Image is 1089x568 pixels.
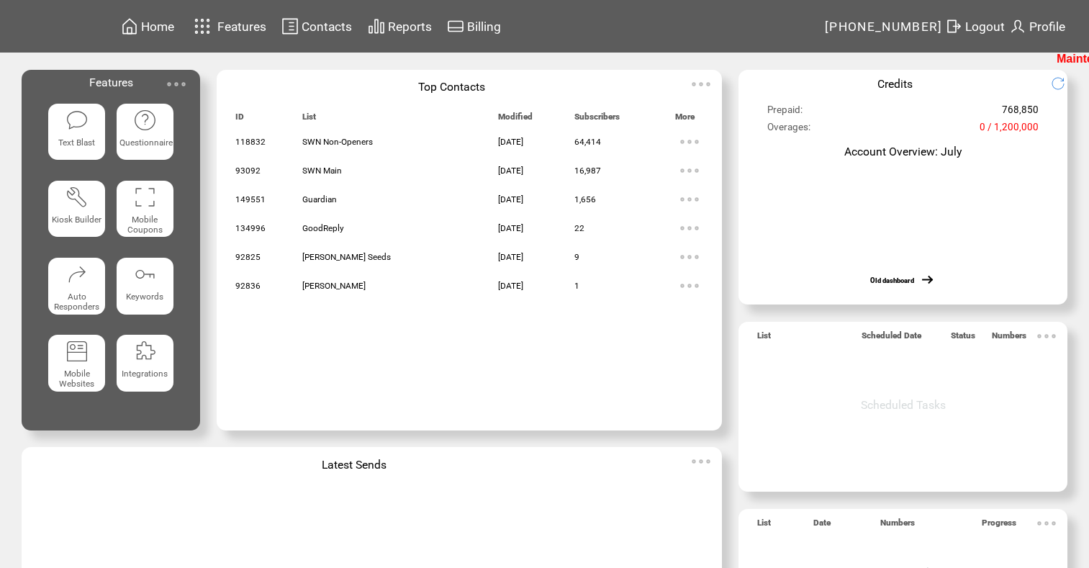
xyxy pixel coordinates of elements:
span: Keywords [126,292,163,302]
span: List [757,518,771,534]
span: [PHONE_NUMBER] [825,19,943,34]
span: 0 / 1,200,000 [980,122,1039,139]
span: Mobile Websites [59,369,94,389]
span: [DATE] [498,252,523,262]
span: [DATE] [498,223,523,233]
span: Scheduled Tasks [861,398,946,412]
span: Kiosk Builder [52,215,101,225]
span: Guardian [302,194,337,204]
span: 149551 [235,194,266,204]
span: List [302,112,316,128]
span: 93092 [235,166,261,176]
span: Status [951,330,975,347]
span: Credits [877,77,913,91]
span: SWN Main [302,166,342,176]
a: Text Blast [48,104,105,169]
span: Home [141,19,174,34]
img: ellypsis.svg [687,447,715,476]
img: ellypsis.svg [675,214,704,243]
a: Home [119,15,176,37]
span: 1,656 [574,194,596,204]
a: Profile [1007,15,1067,37]
img: refresh.png [1051,76,1076,91]
span: Questionnaire [119,138,173,148]
span: Top Contacts [418,80,485,94]
img: ellypsis.svg [162,70,191,99]
span: Contacts [302,19,352,34]
img: chart.svg [368,17,385,35]
img: ellypsis.svg [675,156,704,185]
img: features.svg [190,14,215,38]
span: [DATE] [498,194,523,204]
a: Mobile Websites [48,335,105,400]
span: Numbers [880,518,915,534]
span: Progress [982,518,1016,534]
span: Reports [388,19,432,34]
span: Account Overview: July [844,145,962,158]
span: ID [235,112,244,128]
span: Mobile Coupons [127,215,163,235]
span: List [757,330,771,347]
span: Modified [498,112,533,128]
span: 22 [574,223,584,233]
span: 118832 [235,137,266,147]
img: home.svg [121,17,138,35]
a: Auto Responders [48,258,105,323]
img: ellypsis.svg [675,243,704,271]
span: 134996 [235,223,266,233]
span: Numbers [992,330,1026,347]
img: exit.svg [945,17,962,35]
span: Features [89,76,133,89]
img: ellypsis.svg [687,70,715,99]
img: ellypsis.svg [675,127,704,156]
img: text-blast.svg [65,109,89,132]
span: More [675,112,695,128]
img: creidtcard.svg [447,17,464,35]
span: Features [217,19,266,34]
a: Kiosk Builder [48,181,105,246]
span: Subscribers [574,112,620,128]
span: 64,414 [574,137,601,147]
span: Auto Responders [54,292,99,312]
a: Mobile Coupons [117,181,173,246]
img: ellypsis.svg [675,185,704,214]
a: Questionnaire [117,104,173,169]
img: mobile-websites.svg [65,340,89,363]
span: 9 [574,252,579,262]
span: Scheduled Date [862,330,921,347]
span: Prepaid: [767,104,803,122]
a: Contacts [279,15,354,37]
a: Old dashboard [870,276,914,284]
span: Overages: [767,122,810,139]
span: [DATE] [498,137,523,147]
a: Logout [943,15,1007,37]
span: [DATE] [498,166,523,176]
span: 1 [574,281,579,291]
span: 92836 [235,281,261,291]
img: integrations.svg [133,340,156,363]
img: ellypsis.svg [1032,322,1061,351]
span: [DATE] [498,281,523,291]
img: coupons.svg [133,186,156,209]
a: Features [188,12,269,40]
img: auto-responders.svg [65,263,89,286]
img: questionnaire.svg [133,109,156,132]
span: [PERSON_NAME] [302,281,366,291]
a: Keywords [117,258,173,323]
span: Text Blast [58,138,95,148]
img: keywords.svg [133,263,156,286]
img: ellypsis.svg [675,271,704,300]
span: Integrations [122,369,168,379]
img: ellypsis.svg [1032,509,1061,538]
img: profile.svg [1009,17,1026,35]
span: Logout [965,19,1005,34]
span: Billing [467,19,501,34]
a: Reports [366,15,434,37]
span: Date [813,518,831,534]
img: contacts.svg [281,17,299,35]
span: [PERSON_NAME] Seeds [302,252,391,262]
span: Profile [1029,19,1065,34]
span: 768,850 [1002,104,1039,122]
img: tool%201.svg [65,186,89,209]
span: GoodReply [302,223,344,233]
